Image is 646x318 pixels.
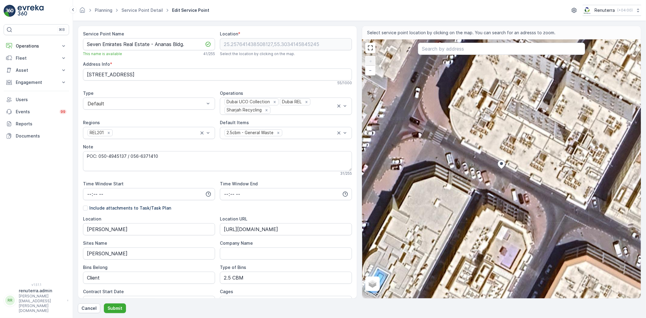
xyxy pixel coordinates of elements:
button: Asset [4,64,69,76]
label: Bins Belong [83,265,108,270]
div: Remove Dubai UCO Collection [271,99,278,105]
p: renuterra.admin [19,288,64,294]
p: Users [16,97,67,103]
a: Zoom In [366,57,375,66]
button: Cancel [78,303,100,313]
span: Select the location by clicking on the map. [220,51,295,56]
a: Events99 [4,106,69,118]
a: Service Point Detail [121,8,163,13]
p: Operations [16,43,57,49]
span: v 1.51.1 [4,283,69,287]
a: Zoom Out [366,66,375,75]
label: Service Point Name [83,31,124,36]
p: ⌘B [59,27,65,32]
img: logo [4,5,16,17]
button: Submit [104,303,126,313]
p: Engagement [16,79,57,85]
a: Documents [4,130,69,142]
label: Operations [220,91,243,96]
p: 99 [61,109,65,114]
label: Contract Start Date [83,289,124,294]
a: View Fullscreen [366,43,375,52]
p: 31 / 255 [340,171,352,176]
img: Google [364,290,384,298]
span: This name is available [83,51,122,56]
div: Dubai UCO Collection [225,99,271,105]
label: Type of Bins [220,265,246,270]
div: Remove REL201 [105,130,112,136]
p: 55 / 1000 [337,81,352,85]
label: Address Info [83,61,110,67]
p: [PERSON_NAME][EMAIL_ADDRESS][PERSON_NAME][DOMAIN_NAME] [19,294,64,313]
div: Remove 2.5cbm - General Waste [275,130,282,136]
label: Time Window End [220,181,258,186]
label: Location [83,216,101,221]
div: RR [5,296,15,305]
p: Cancel [81,305,97,311]
label: Regions [83,120,100,125]
img: Screenshot_2024-07-26_at_13.33.01.png [583,7,592,14]
label: Cages [220,289,233,294]
label: Sites Name [83,240,107,246]
p: Fleet [16,55,57,61]
a: Homepage [79,9,86,14]
p: Documents [16,133,67,139]
span: − [369,68,372,73]
label: Company Name [220,240,253,246]
div: Remove Dubai REL [303,99,310,105]
button: Renuterra(+04:00) [583,5,641,16]
label: Location URL [220,216,247,221]
div: REL201 [88,130,105,136]
p: Include attachments to Task/Task Plan [89,205,171,211]
div: Remove Sharjah Recycling [263,108,270,113]
label: Location [220,31,238,36]
p: Asset [16,67,57,73]
p: Events [16,109,56,115]
button: Fleet [4,52,69,64]
p: Submit [108,305,122,311]
div: Sharjah Recycling [225,107,263,113]
input: Search by address [418,43,585,55]
label: Default Items [220,120,249,125]
a: Open this area in Google Maps (opens a new window) [364,290,384,298]
span: Edit Service Point [171,7,210,13]
a: Planning [95,8,112,13]
label: Type [83,91,94,96]
p: 41 / 255 [203,51,215,56]
button: Operations [4,40,69,52]
label: Note [83,144,93,149]
a: Layers [366,277,379,290]
p: ( +04:00 ) [617,8,633,13]
span: Select service point location by clicking on the map. You can search for an adresss to zoom. [367,30,555,36]
button: RRrenuterra.admin[PERSON_NAME][EMAIL_ADDRESS][PERSON_NAME][DOMAIN_NAME] [4,288,69,313]
a: Reports [4,118,69,130]
span: + [369,58,372,64]
label: Time Window Start [83,181,124,186]
p: Reports [16,121,67,127]
div: Dubai REL [280,99,303,105]
a: Users [4,94,69,106]
textarea: POC: 050-4945137 / 056-6371410 [83,151,352,171]
button: Engagement [4,76,69,88]
p: Renuterra [595,7,615,13]
img: logo_light-DOdMpM7g.png [18,5,44,17]
div: 2.5cbm - General Waste [225,130,274,136]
